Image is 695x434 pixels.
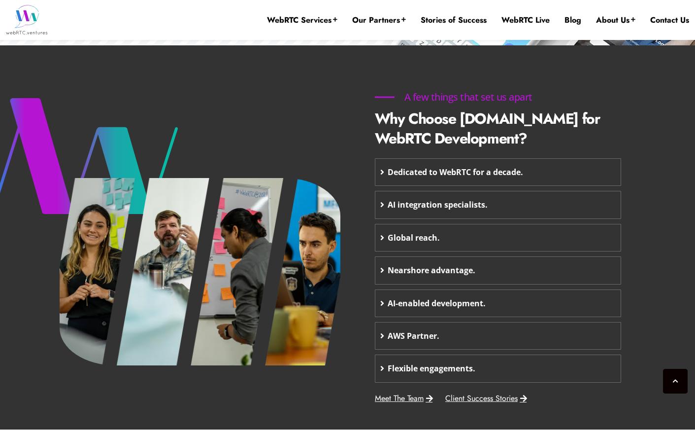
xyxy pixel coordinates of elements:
h6: A few things that set us apart [375,92,562,102]
span: AI integration specialists. [388,196,488,213]
span: Nearshore advantage. [388,262,475,279]
span: AI-enabled development. [388,295,486,312]
a: WebRTC Services [267,15,337,26]
span: Global reach. [388,229,440,246]
a: Blog [564,15,581,26]
a: Stories of Success [421,15,487,26]
span: AWS Partner. [388,327,439,344]
a: WebRTC Live [501,15,550,26]
span: Dedicated to WebRTC for a decade. [388,164,523,181]
span: Meet The Team [375,395,424,402]
a: Our Partners [352,15,406,26]
img: WebRTC.ventures [6,5,48,35]
span: Client Success Stories [445,395,518,402]
a: About Us [596,15,635,26]
a: Client Success Stories [445,395,527,402]
a: Meet The Team [375,395,433,402]
b: Why Choose [DOMAIN_NAME] for WebRTC Development? [375,108,600,149]
a: Contact Us [650,15,689,26]
span: Flexible engagements. [388,360,475,377]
